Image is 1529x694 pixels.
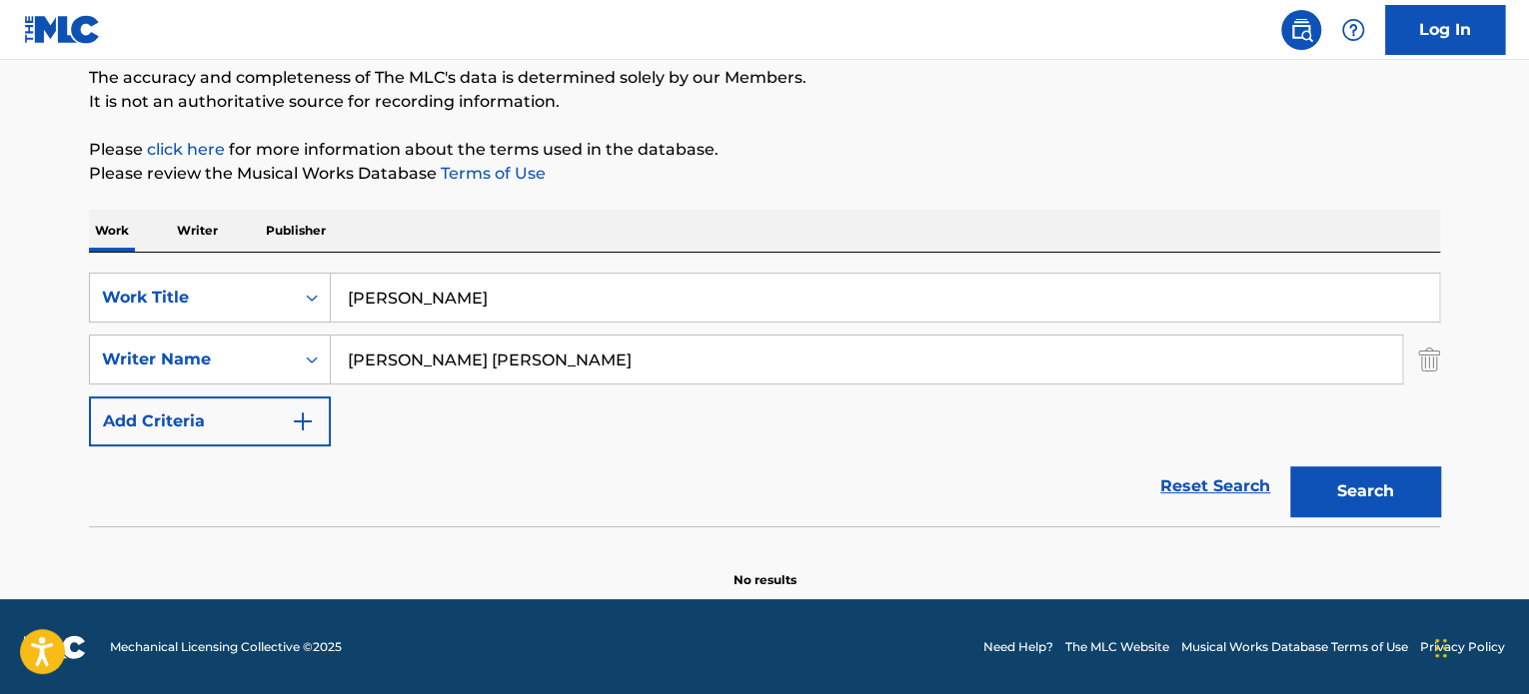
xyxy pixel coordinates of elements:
p: The accuracy and completeness of The MLC's data is determined solely by our Members. [89,66,1440,90]
button: Add Criteria [89,396,331,446]
div: Work Title [102,286,282,310]
img: 9d2ae6d4665cec9f34b9.svg [291,409,315,433]
img: Delete Criterion [1418,335,1440,384]
p: No results [734,547,796,589]
a: Terms of Use [437,164,546,183]
a: Musical Works Database Terms of Use [1181,638,1408,656]
img: logo [24,635,86,659]
a: Privacy Policy [1420,638,1505,656]
a: Log In [1385,5,1505,55]
p: Writer [171,210,224,252]
p: It is not an authoritative source for recording information. [89,90,1440,114]
img: search [1289,18,1313,42]
img: MLC Logo [24,15,101,44]
div: Help [1333,10,1373,50]
iframe: Chat Widget [1429,598,1529,694]
span: Mechanical Licensing Collective © 2025 [110,638,342,656]
div: Writer Name [102,347,282,371]
p: Publisher [260,210,332,252]
a: Public Search [1281,10,1321,50]
form: Search Form [89,273,1440,526]
img: help [1341,18,1365,42]
div: Drag [1435,618,1447,678]
p: Please review the Musical Works Database [89,162,1440,186]
a: Reset Search [1150,464,1280,508]
a: Need Help? [983,638,1053,656]
p: Work [89,210,135,252]
a: click here [147,140,225,159]
p: Please for more information about the terms used in the database. [89,138,1440,162]
a: The MLC Website [1065,638,1169,656]
button: Search [1290,466,1440,516]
